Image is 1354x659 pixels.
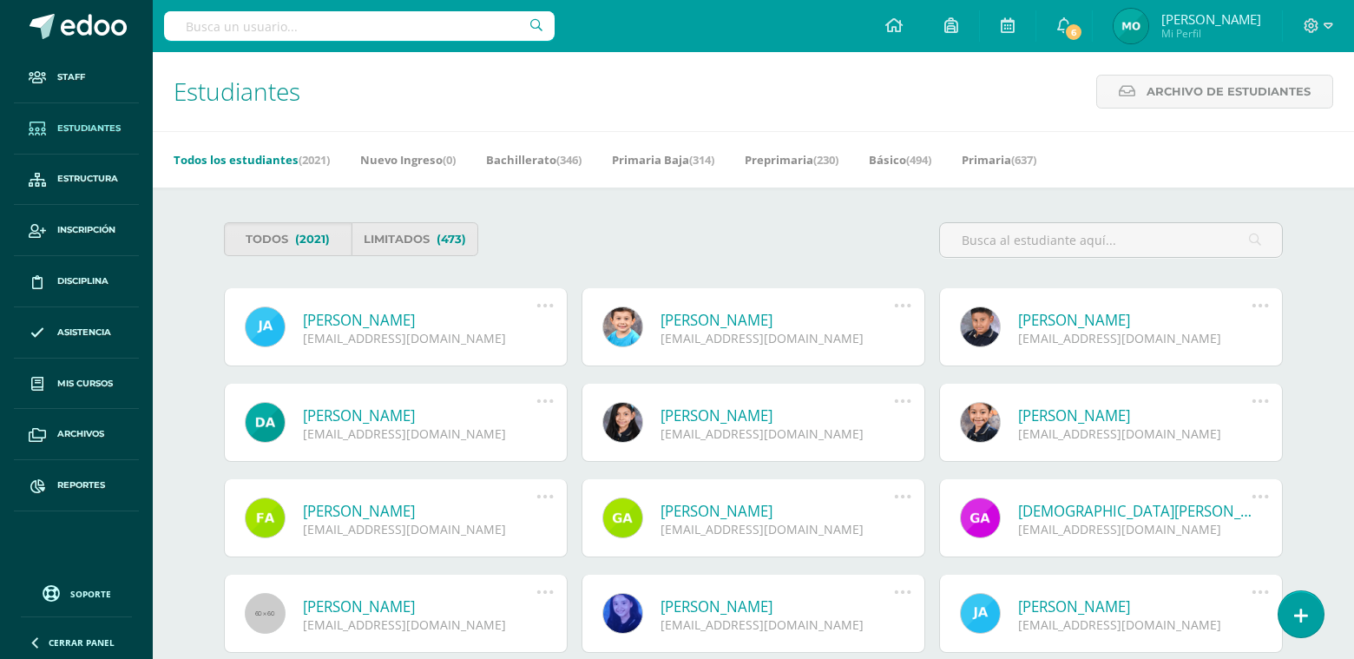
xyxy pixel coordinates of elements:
[14,256,139,307] a: Disciplina
[1018,405,1252,425] a: [PERSON_NAME]
[303,310,536,330] a: [PERSON_NAME]
[49,636,115,649] span: Cerrar panel
[1161,26,1261,41] span: Mi Perfil
[295,223,330,255] span: (2021)
[1018,501,1252,521] a: [DEMOGRAPHIC_DATA][PERSON_NAME]
[57,274,108,288] span: Disciplina
[661,616,894,633] div: [EMAIL_ADDRESS][DOMAIN_NAME]
[21,581,132,604] a: Soporte
[661,330,894,346] div: [EMAIL_ADDRESS][DOMAIN_NAME]
[57,223,115,237] span: Inscripción
[869,146,931,174] a: Básico(494)
[1147,76,1311,108] span: Archivo de Estudiantes
[437,223,466,255] span: (473)
[14,205,139,256] a: Inscripción
[1018,310,1252,330] a: [PERSON_NAME]
[57,427,104,441] span: Archivos
[303,616,536,633] div: [EMAIL_ADDRESS][DOMAIN_NAME]
[1011,152,1036,168] span: (637)
[940,223,1282,257] input: Busca al estudiante aquí...
[57,326,111,339] span: Asistencia
[303,330,536,346] div: [EMAIL_ADDRESS][DOMAIN_NAME]
[57,70,85,84] span: Staff
[813,152,838,168] span: (230)
[1064,23,1083,42] span: 6
[57,122,121,135] span: Estudiantes
[962,146,1036,174] a: Primaria(637)
[1096,75,1333,109] a: Archivo de Estudiantes
[689,152,714,168] span: (314)
[745,146,838,174] a: Preprimaria(230)
[224,222,352,256] a: Todos(2021)
[14,155,139,206] a: Estructura
[14,52,139,103] a: Staff
[14,359,139,410] a: Mis cursos
[443,152,456,168] span: (0)
[303,596,536,616] a: [PERSON_NAME]
[661,596,894,616] a: [PERSON_NAME]
[14,307,139,359] a: Asistencia
[164,11,555,41] input: Busca un usuario...
[299,152,330,168] span: (2021)
[661,405,894,425] a: [PERSON_NAME]
[556,152,582,168] span: (346)
[174,75,300,108] span: Estudiantes
[174,146,330,174] a: Todos los estudiantes(2021)
[1018,425,1252,442] div: [EMAIL_ADDRESS][DOMAIN_NAME]
[1018,330,1252,346] div: [EMAIL_ADDRESS][DOMAIN_NAME]
[303,501,536,521] a: [PERSON_NAME]
[661,310,894,330] a: [PERSON_NAME]
[352,222,479,256] a: Limitados(473)
[1161,10,1261,28] span: [PERSON_NAME]
[57,478,105,492] span: Reportes
[14,460,139,511] a: Reportes
[1018,596,1252,616] a: [PERSON_NAME]
[1018,616,1252,633] div: [EMAIL_ADDRESS][DOMAIN_NAME]
[1114,9,1148,43] img: 507aa3bc3e9dd80efcdb729029de121d.png
[57,172,118,186] span: Estructura
[661,501,894,521] a: [PERSON_NAME]
[661,521,894,537] div: [EMAIL_ADDRESS][DOMAIN_NAME]
[70,588,111,600] span: Soporte
[57,377,113,391] span: Mis cursos
[486,146,582,174] a: Bachillerato(346)
[303,405,536,425] a: [PERSON_NAME]
[303,521,536,537] div: [EMAIL_ADDRESS][DOMAIN_NAME]
[906,152,931,168] span: (494)
[14,409,139,460] a: Archivos
[612,146,714,174] a: Primaria Baja(314)
[14,103,139,155] a: Estudiantes
[1018,521,1252,537] div: [EMAIL_ADDRESS][DOMAIN_NAME]
[661,425,894,442] div: [EMAIL_ADDRESS][DOMAIN_NAME]
[360,146,456,174] a: Nuevo Ingreso(0)
[303,425,536,442] div: [EMAIL_ADDRESS][DOMAIN_NAME]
